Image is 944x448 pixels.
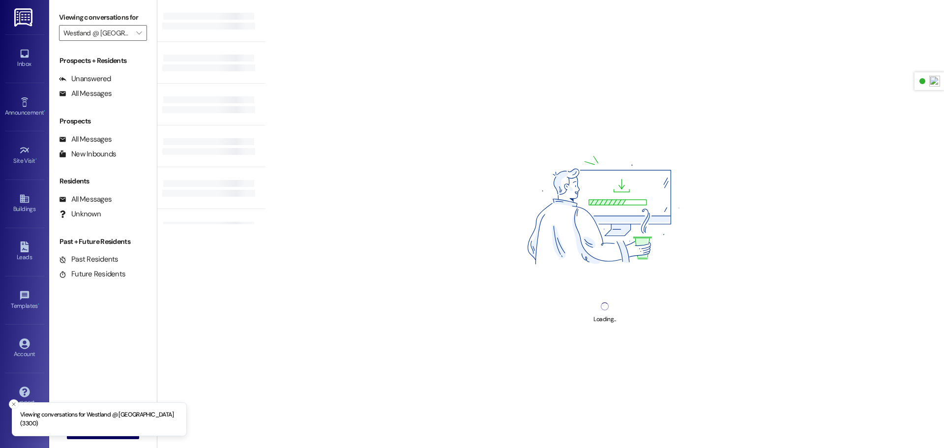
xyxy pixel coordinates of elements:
div: All Messages [59,194,112,205]
span: • [35,156,37,163]
button: Close toast [9,399,19,409]
p: Viewing conversations for Westland @ [GEOGRAPHIC_DATA] (3300) [20,411,178,428]
input: All communities [63,25,131,41]
a: Inbox [5,45,44,72]
a: Leads [5,239,44,265]
a: Buildings [5,190,44,217]
a: Account [5,335,44,362]
div: Past Residents [59,254,118,265]
div: Past + Future Residents [49,237,157,247]
div: Unanswered [59,74,111,84]
a: Support [5,384,44,410]
a: Templates • [5,287,44,314]
div: Unknown [59,209,101,219]
div: Residents [49,176,157,186]
a: Site Visit • [5,142,44,169]
i:  [136,29,142,37]
div: All Messages [59,134,112,145]
div: New Inbounds [59,149,116,159]
div: Future Residents [59,269,125,279]
img: ResiDesk Logo [14,8,34,27]
span: • [38,301,39,308]
div: All Messages [59,89,112,99]
div: Prospects [49,116,157,126]
span: • [44,108,45,115]
label: Viewing conversations for [59,10,147,25]
div: Prospects + Residents [49,56,157,66]
div: Loading... [593,314,616,325]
